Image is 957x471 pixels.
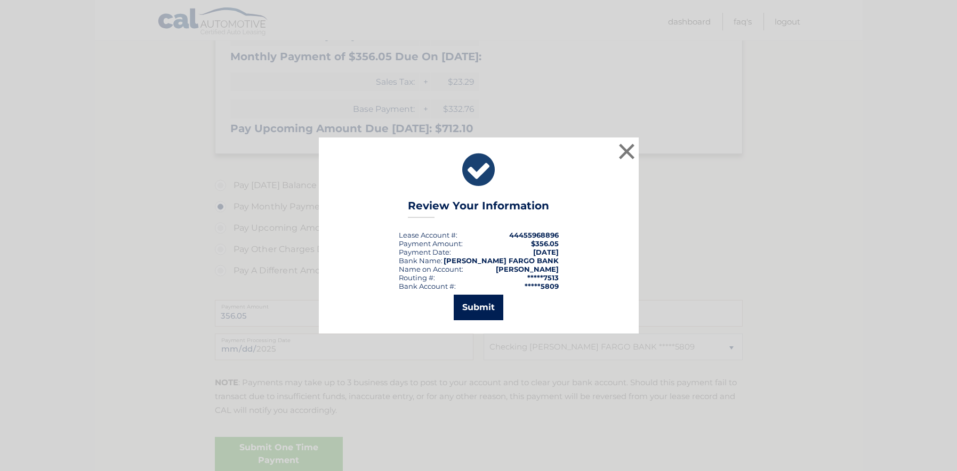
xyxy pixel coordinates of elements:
[399,248,449,256] span: Payment Date
[454,295,503,320] button: Submit
[531,239,559,248] span: $356.05
[399,248,451,256] div: :
[496,265,559,273] strong: [PERSON_NAME]
[399,239,463,248] div: Payment Amount:
[616,141,638,162] button: ×
[408,199,549,218] h3: Review Your Information
[509,231,559,239] strong: 44455968896
[444,256,559,265] strong: [PERSON_NAME] FARGO BANK
[533,248,559,256] span: [DATE]
[399,265,463,273] div: Name on Account:
[399,231,457,239] div: Lease Account #:
[399,273,435,282] div: Routing #:
[399,282,456,290] div: Bank Account #:
[399,256,443,265] div: Bank Name:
